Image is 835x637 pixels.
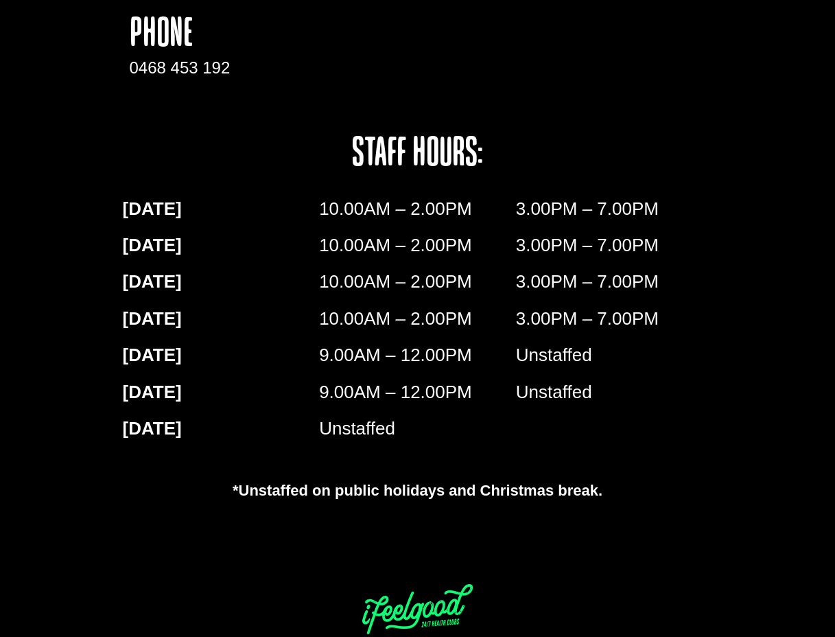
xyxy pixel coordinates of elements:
p: 3.00PM – 7.00PM [516,268,713,295]
p: 10.00AM – 2.00PM [319,232,516,259]
h4: staff hours: [248,134,587,175]
p: [DATE] [123,196,320,222]
p: [DATE] [123,415,320,442]
p: [DATE] [123,305,320,332]
div: *Unstaffed on public holidays and Christmas break. [109,479,727,502]
p: [DATE] [123,232,320,259]
div: 0468 453 192 [130,56,346,80]
p: Unstaffed [319,415,516,442]
p: [DATE] [123,379,320,406]
p: 9.00AM – 12.00PM [319,342,516,369]
p: 10.00AM – 2.00PM [319,305,516,332]
p: Unstaffed [516,379,713,406]
p: [DATE] [123,268,320,295]
p: 9.00AM – 12.00PM [319,379,516,406]
p: [DATE] [123,342,320,369]
p: 10.00AM – 2.00PM [319,196,516,222]
p: 3.00PM – 7.00PM [516,232,713,259]
p: 3.00PM – 7.00PM [516,196,713,222]
div: Unstaffed [516,342,713,378]
p: 10.00AM – 2.00PM [319,268,516,295]
p: 3.00PM – 7.00PM [516,305,713,332]
h4: phone [130,14,346,56]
